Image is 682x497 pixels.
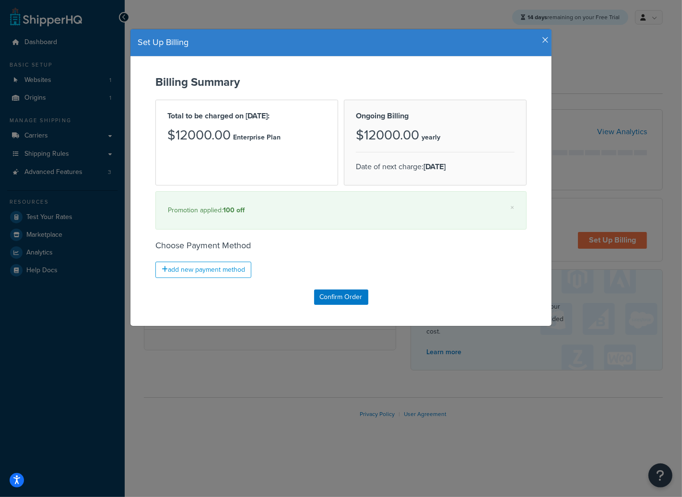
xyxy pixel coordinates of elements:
[356,160,515,173] p: Date of next charge:
[155,239,527,252] h4: Choose Payment Method
[423,161,446,172] strong: [DATE]
[168,204,514,217] div: Promotion applied:
[167,128,231,143] h3: $12000.00
[167,112,326,120] h2: Total to be charged on [DATE]:
[356,112,515,120] h2: Ongoing Billing
[138,36,544,49] h4: Set Up Billing
[233,131,281,144] p: Enterprise Plan
[155,262,251,278] a: add new payment method
[314,289,368,305] input: Confirm Order
[422,131,440,144] p: yearly
[510,204,514,211] a: ×
[155,76,527,88] h2: Billing Summary
[356,128,419,143] h3: $12000.00
[223,205,245,215] strong: 100 off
